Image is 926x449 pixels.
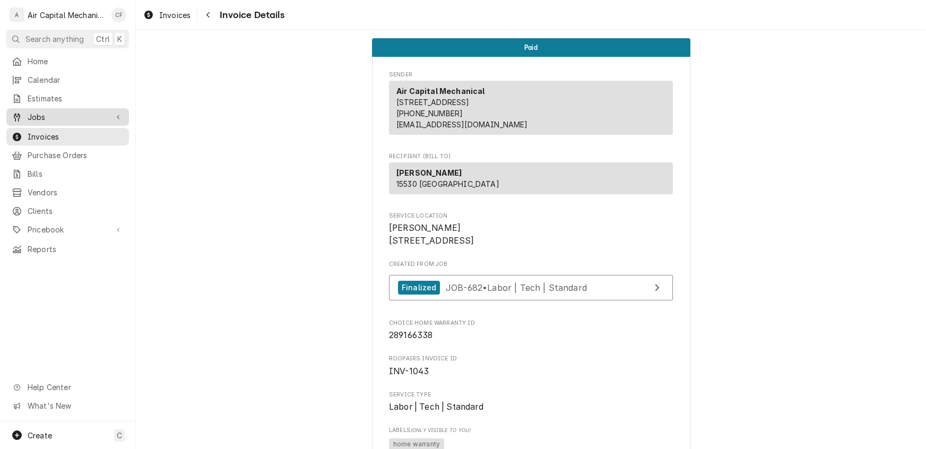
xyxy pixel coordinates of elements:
[389,426,673,435] span: Labels
[389,355,673,377] div: Roopairs Invoice ID
[6,202,129,220] a: Clients
[28,111,108,123] span: Jobs
[389,365,673,378] span: Roopairs Invoice ID
[389,222,673,247] span: Service Location
[389,81,673,139] div: Sender
[28,10,106,21] div: Air Capital Mechanical
[6,184,129,201] a: Vendors
[6,397,129,415] a: Go to What's New
[389,212,673,247] div: Service Location
[6,221,129,238] a: Go to Pricebook
[217,8,284,22] span: Invoice Details
[28,382,123,393] span: Help Center
[389,260,673,269] span: Created From Job
[389,402,483,412] span: Labor | Tech | Standard
[6,90,129,107] a: Estimates
[389,319,673,327] span: Choice home warranty ID
[524,44,538,51] span: Paid
[159,10,191,21] span: Invoices
[389,275,673,301] a: View Job
[28,187,124,198] span: Vendors
[396,120,527,129] a: [EMAIL_ADDRESS][DOMAIN_NAME]
[389,366,429,376] span: INV-1043
[389,162,673,198] div: Recipient (Bill To)
[389,391,673,399] span: Service Type
[389,401,673,413] span: Service Type
[28,74,124,85] span: Calendar
[6,53,129,70] a: Home
[389,71,673,140] div: Invoice Sender
[389,152,673,199] div: Invoice Recipient
[10,7,24,22] div: A
[28,244,124,255] span: Reports
[389,319,673,342] div: Choice home warranty ID
[6,108,129,126] a: Go to Jobs
[396,87,485,96] strong: Air Capital Mechanical
[28,431,52,440] span: Create
[28,93,124,104] span: Estimates
[28,400,123,411] span: What's New
[139,6,195,24] a: Invoices
[389,260,673,306] div: Created From Job
[396,109,463,118] a: [PHONE_NUMBER]
[396,168,462,177] strong: [PERSON_NAME]
[28,131,124,142] span: Invoices
[6,240,129,258] a: Reports
[446,282,587,292] span: JOB-682 • Labor | Tech | Standard
[200,6,217,23] button: Navigate back
[117,430,122,441] span: C
[389,223,474,246] span: [PERSON_NAME] [STREET_ADDRESS]
[28,224,108,235] span: Pricebook
[6,378,129,396] a: Go to Help Center
[25,33,84,45] span: Search anything
[28,168,124,179] span: Bills
[28,150,124,161] span: Purchase Orders
[96,33,110,45] span: Ctrl
[389,355,673,363] span: Roopairs Invoice ID
[389,81,673,135] div: Sender
[411,427,471,433] span: (Only Visible to You)
[389,152,673,161] span: Recipient (Bill To)
[389,391,673,413] div: Service Type
[396,98,470,107] span: [STREET_ADDRESS]
[398,281,440,295] div: Finalized
[6,71,129,89] a: Calendar
[372,38,690,57] div: Status
[6,146,129,164] a: Purchase Orders
[6,128,129,145] a: Invoices
[28,205,124,217] span: Clients
[6,30,129,48] button: Search anythingCtrlK
[389,330,432,340] span: 289166338
[389,329,673,342] span: Choice home warranty ID
[396,179,499,188] span: 15530 [GEOGRAPHIC_DATA]
[6,165,129,183] a: Bills
[389,162,673,194] div: Recipient (Bill To)
[28,56,124,67] span: Home
[389,212,673,220] span: Service Location
[117,33,122,45] span: K
[111,7,126,22] div: Charles Faure's Avatar
[389,71,673,79] span: Sender
[111,7,126,22] div: CF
